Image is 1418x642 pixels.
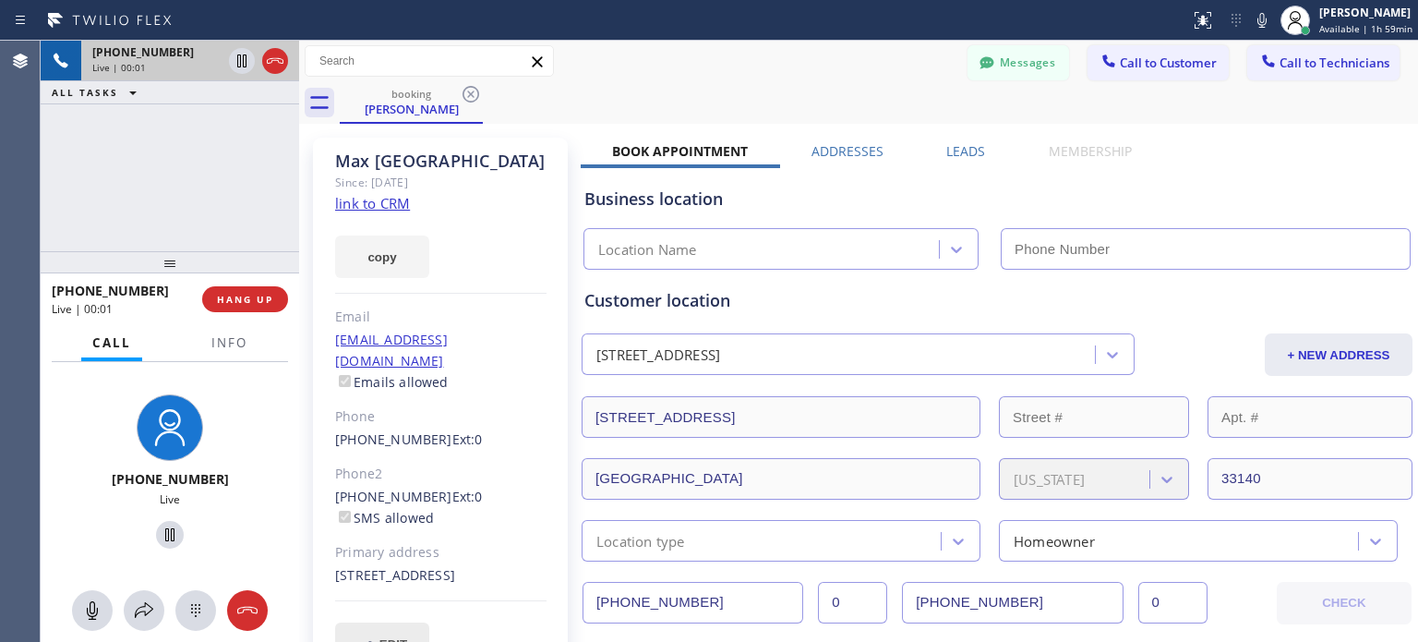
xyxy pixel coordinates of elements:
[452,488,483,505] span: Ext: 0
[596,530,685,551] div: Location type
[335,331,448,369] a: [EMAIL_ADDRESS][DOMAIN_NAME]
[306,46,553,76] input: Search
[1138,582,1208,624] input: Ext. 2
[612,142,748,160] label: Book Appointment
[335,194,410,212] a: link to CRM
[227,590,268,631] button: Hang up
[262,48,288,74] button: Hang up
[335,430,452,448] a: [PHONE_NUMBER]
[999,396,1189,438] input: Street #
[1247,45,1400,80] button: Call to Technicians
[584,288,1410,313] div: Customer location
[81,325,142,361] button: Call
[342,87,481,101] div: booking
[598,239,697,260] div: Location Name
[1088,45,1229,80] button: Call to Customer
[217,293,273,306] span: HANG UP
[72,590,113,631] button: Mute
[582,396,980,438] input: Address
[1208,396,1412,438] input: Apt. #
[124,590,164,631] button: Open directory
[335,151,547,172] div: Max [GEOGRAPHIC_DATA]
[1049,142,1132,160] label: Membership
[967,45,1069,80] button: Messages
[582,458,980,500] input: City
[92,44,194,60] span: [PHONE_NUMBER]
[1120,55,1217,71] span: Call to Customer
[902,582,1123,624] input: Phone Number 2
[583,582,803,624] input: Phone Number
[1014,530,1095,551] div: Homeowner
[335,464,547,485] div: Phone2
[1280,55,1389,71] span: Call to Technicians
[1001,228,1411,270] input: Phone Number
[335,236,429,278] button: copy
[41,81,155,103] button: ALL TASKS
[335,542,547,563] div: Primary address
[92,334,131,351] span: Call
[339,511,351,523] input: SMS allowed
[946,142,985,160] label: Leads
[342,82,481,122] div: Max Udine
[156,521,184,549] button: Hold Customer
[596,345,720,366] div: [STREET_ADDRESS]
[335,373,449,391] label: Emails allowed
[1249,7,1275,33] button: Mute
[211,334,247,351] span: Info
[335,406,547,428] div: Phone
[52,282,169,299] span: [PHONE_NUMBER]
[339,375,351,387] input: Emails allowed
[1265,333,1412,376] button: + NEW ADDRESS
[52,86,118,99] span: ALL TASKS
[335,307,547,328] div: Email
[92,61,146,74] span: Live | 00:01
[342,101,481,117] div: [PERSON_NAME]
[229,48,255,74] button: Hold Customer
[1319,22,1412,35] span: Available | 1h 59min
[452,430,483,448] span: Ext: 0
[1277,582,1412,624] button: CHECK
[335,509,434,527] label: SMS allowed
[818,582,887,624] input: Ext.
[1319,5,1412,20] div: [PERSON_NAME]
[175,590,216,631] button: Open dialpad
[811,142,883,160] label: Addresses
[335,488,452,505] a: [PHONE_NUMBER]
[1208,458,1412,500] input: ZIP
[202,286,288,312] button: HANG UP
[160,491,180,507] span: Live
[335,565,547,587] div: [STREET_ADDRESS]
[52,301,113,317] span: Live | 00:01
[335,172,547,193] div: Since: [DATE]
[584,187,1410,212] div: Business location
[200,325,258,361] button: Info
[112,470,229,488] span: [PHONE_NUMBER]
